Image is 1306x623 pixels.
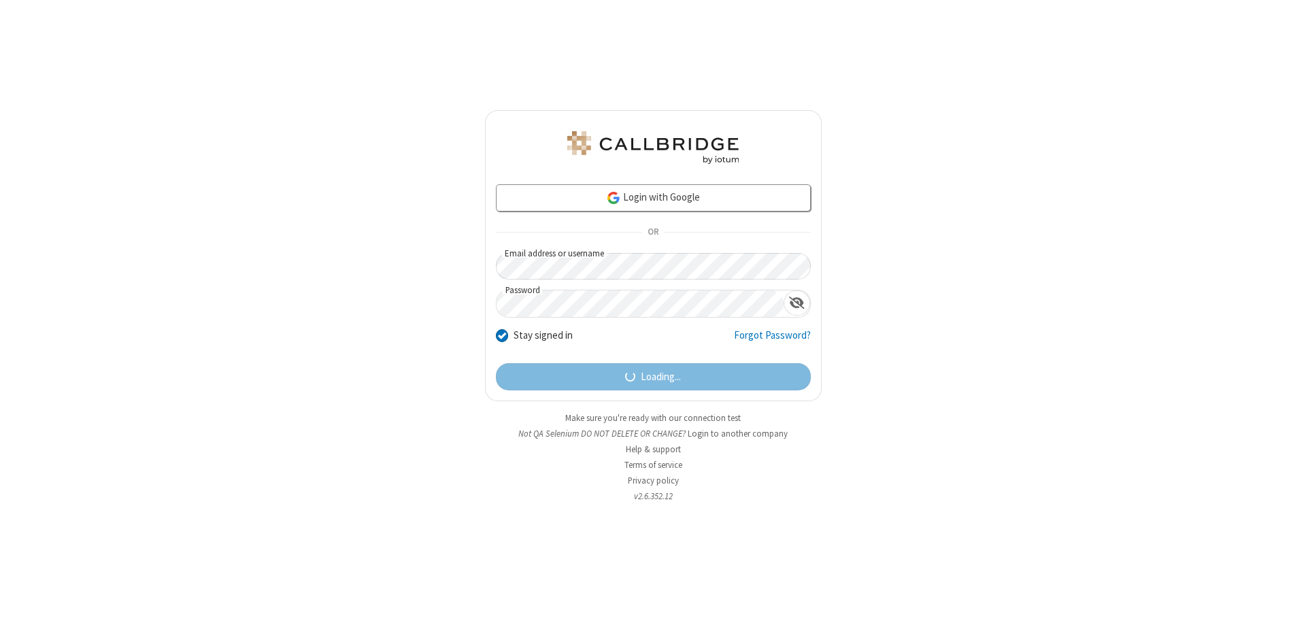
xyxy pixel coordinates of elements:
button: Login to another company [688,427,788,440]
div: Show password [784,290,810,316]
span: Loading... [641,369,681,385]
input: Password [497,290,784,317]
li: v2.6.352.12 [485,490,822,503]
a: Terms of service [624,459,682,471]
img: google-icon.png [606,190,621,205]
a: Help & support [626,443,681,455]
input: Email address or username [496,253,811,280]
button: Loading... [496,363,811,390]
span: OR [642,223,664,242]
img: QA Selenium DO NOT DELETE OR CHANGE [565,131,741,164]
a: Forgot Password? [734,328,811,354]
a: Make sure you're ready with our connection test [565,412,741,424]
iframe: Chat [1272,588,1296,613]
a: Login with Google [496,184,811,212]
label: Stay signed in [514,328,573,343]
li: Not QA Selenium DO NOT DELETE OR CHANGE? [485,427,822,440]
a: Privacy policy [628,475,679,486]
